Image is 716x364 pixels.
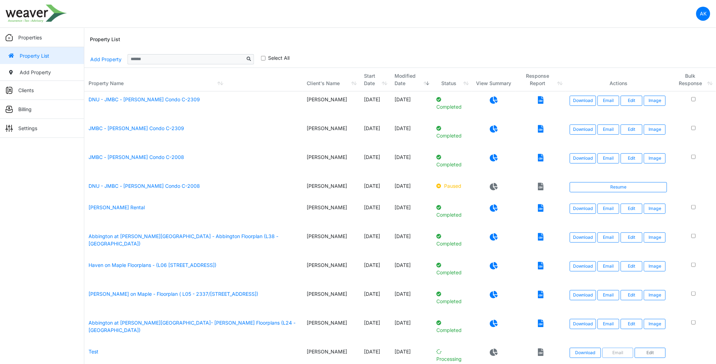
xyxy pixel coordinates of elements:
td: [DATE] [390,91,432,120]
th: Start Date: activate to sort column ascending [360,68,391,91]
h6: Property List [90,37,120,43]
a: Download [570,153,596,163]
td: [DATE] [390,149,432,178]
td: [DATE] [360,178,391,199]
p: Clients [18,87,34,94]
td: [DATE] [390,315,432,344]
p: Completed [437,124,468,139]
a: AK [696,7,710,21]
button: Image [644,319,666,329]
button: Email [603,348,633,358]
td: [PERSON_NAME] [303,315,360,344]
td: [PERSON_NAME] [303,199,360,228]
a: Edit [621,204,643,213]
a: DNU - JMBC - [PERSON_NAME] Condo C-2008 [89,183,200,189]
p: Completed [437,204,468,218]
p: Properties [18,34,42,41]
td: [PERSON_NAME] [303,257,360,286]
a: Haven on Maple Floorplans - (L06 [STREET_ADDRESS]) [89,262,216,268]
p: Completed [437,261,468,276]
td: [PERSON_NAME] [303,91,360,120]
td: [PERSON_NAME] [303,178,360,199]
p: Paused [437,182,468,190]
td: [DATE] [360,199,391,228]
td: [DATE] [360,149,391,178]
a: JMBC - [PERSON_NAME] Condo C-2309 [89,125,184,131]
p: Completed [437,290,468,305]
th: View Summary [472,68,516,91]
th: Response Report: activate to sort column ascending [516,68,566,91]
a: Download [570,319,596,329]
th: Actions [566,68,671,91]
th: Client's Name: activate to sort column ascending [303,68,360,91]
td: [DATE] [390,199,432,228]
td: [DATE] [390,286,432,315]
a: Edit [621,290,643,300]
label: Select All [268,54,289,62]
button: Image [644,261,666,271]
p: Completed [437,96,468,110]
td: [PERSON_NAME] [303,228,360,257]
button: Image [644,290,666,300]
td: [DATE] [360,315,391,344]
a: Download [570,232,596,242]
td: [PERSON_NAME] [303,149,360,178]
td: [PERSON_NAME] [303,120,360,149]
button: Email [598,290,619,300]
a: Edit [621,153,643,163]
td: [DATE] [390,228,432,257]
a: Download [570,261,596,271]
td: [DATE] [360,228,391,257]
a: Download [570,204,596,213]
p: Completed [437,153,468,168]
a: Test [89,349,98,355]
a: Edit [621,96,643,106]
button: Email [598,204,619,213]
a: Edit [621,319,643,329]
td: [DATE] [390,178,432,199]
img: sidemenu_client.png [6,87,13,94]
input: Sizing example input [128,54,244,64]
a: Download [570,290,596,300]
p: Completed [437,319,468,334]
img: spp logo [6,5,67,23]
td: [DATE] [360,91,391,120]
a: Edit [621,232,643,242]
th: Status: activate to sort column ascending [432,68,472,91]
a: Abbington at [PERSON_NAME][GEOGRAPHIC_DATA]- [PERSON_NAME] Floorplans (L24 - [GEOGRAPHIC_DATA]) [89,320,295,333]
a: [PERSON_NAME] on Maple - Floorplan ( L05 - 2337/[STREET_ADDRESS]) [89,291,258,297]
button: Image [644,153,666,163]
td: [DATE] [360,120,391,149]
td: [DATE] [390,120,432,149]
a: DNU - JMBC - [PERSON_NAME] Condo C-2309 [89,96,200,102]
button: Image [644,204,666,213]
button: Email [598,261,619,271]
button: Image [644,96,666,106]
p: AK [700,10,707,17]
a: JMBC - [PERSON_NAME] Condo C-2008 [89,154,184,160]
th: Modified Date: activate to sort column ascending [390,68,432,91]
th: Bulk Response: activate to sort column ascending [671,68,716,91]
button: Email [598,319,619,329]
td: [DATE] [360,286,391,315]
th: Property Name: activate to sort column ascending [84,68,303,91]
button: Email [598,232,619,242]
a: Abbington at [PERSON_NAME][GEOGRAPHIC_DATA] - Abbington Floorplan (L38 - [GEOGRAPHIC_DATA]) [89,233,278,247]
button: Image [644,232,666,242]
td: [DATE] [360,257,391,286]
p: Processing [437,348,468,363]
a: Download [570,348,601,358]
img: sidemenu_properties.png [6,34,13,41]
a: Resume [570,182,667,192]
img: sidemenu_settings.png [6,125,13,132]
td: [DATE] [390,257,432,286]
img: sidemenu_billing.png [6,106,13,113]
a: Download [570,124,596,134]
p: Settings [18,124,37,132]
td: [PERSON_NAME] [303,286,360,315]
a: Edit [635,348,666,358]
a: Add Property [90,53,122,65]
p: Completed [437,232,468,247]
a: Download [570,96,596,106]
button: Image [644,124,666,134]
